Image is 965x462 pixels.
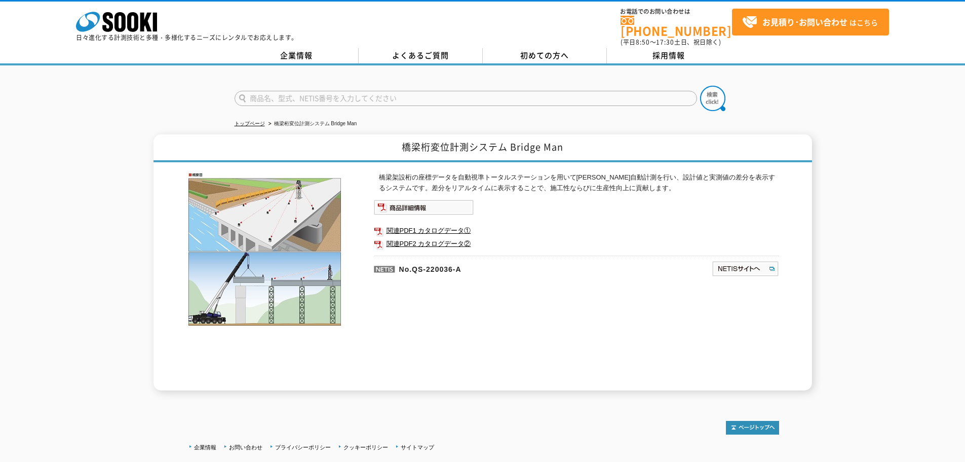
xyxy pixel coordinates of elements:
[186,172,343,327] img: 橋梁桁変位計測システム Bridge Man
[194,444,216,450] a: 企業情報
[607,48,731,63] a: 採用情報
[235,91,697,106] input: 商品名、型式、NETIS番号を入力してください
[726,421,779,435] img: トップページへ
[732,9,889,35] a: お見積り･お問い合わせはこちら
[621,9,732,15] span: お電話でのお問い合わせは
[374,206,474,214] a: 商品詳細情報システム
[712,261,779,277] img: NETISサイトへ
[621,16,732,37] a: [PHONE_NUMBER]
[762,16,847,28] strong: お見積り･お問い合わせ
[483,48,607,63] a: 初めての方へ
[153,134,812,162] h1: 橋梁桁変位計測システム Bridge Man
[374,237,779,251] a: 関連PDF2 カタログデータ②
[343,444,388,450] a: クッキーポリシー
[520,50,569,61] span: 初めての方へ
[621,38,721,47] span: (平日 ～ 土日、祝日除く)
[742,15,878,30] span: はこちら
[656,38,674,47] span: 17:30
[636,38,650,47] span: 8:50
[700,86,725,111] img: btn_search.png
[374,256,614,280] p: No.QS-220036-A
[359,48,483,63] a: よくあるご質問
[229,444,262,450] a: お問い合わせ
[374,224,779,237] a: 関連PDF1 カタログデータ①
[275,444,331,450] a: プライバシーポリシー
[235,48,359,63] a: 企業情報
[76,34,298,41] p: 日々進化する計測技術と多種・多様化するニーズにレンタルでお応えします。
[235,121,265,126] a: トップページ
[266,119,357,129] li: 橋梁桁変位計測システム Bridge Man
[374,200,474,215] img: 商品詳細情報システム
[401,444,434,450] a: サイトマップ
[379,172,779,194] p: 橋梁架設桁の座標データを自動視準トータルステーションを用いて[PERSON_NAME]自動計測を行い、設計値と実測値の差分を表示するシステムです。差分をリアルタイムに表示することで、施工性ならび...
